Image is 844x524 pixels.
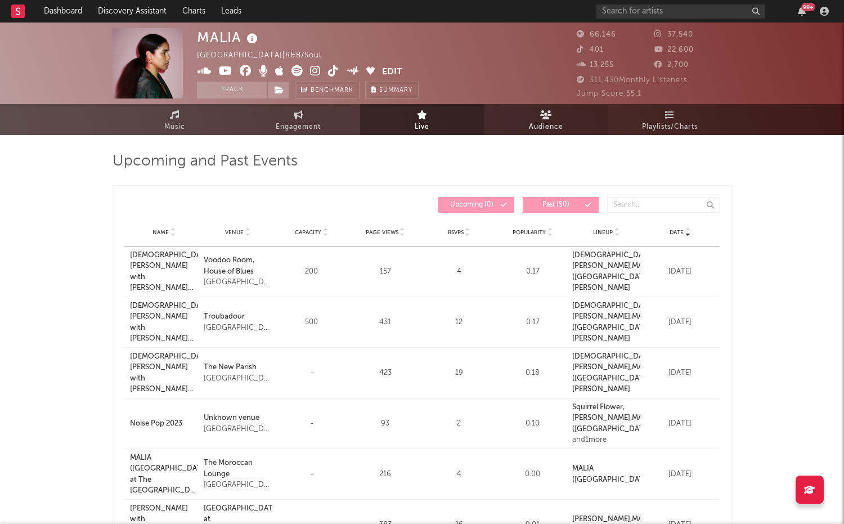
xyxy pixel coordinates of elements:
span: Jump Score: 55.1 [577,90,641,97]
strong: MALIA ([GEOGRAPHIC_DATA]) [572,414,653,433]
a: The New Parish [204,362,272,373]
div: 0.18 [499,368,567,379]
a: MALIA ([GEOGRAPHIC_DATA]), [572,313,654,332]
a: MALIA ([GEOGRAPHIC_DATA]) at The [GEOGRAPHIC_DATA] ([DATE]) [130,453,198,496]
button: Past(50) [523,197,599,213]
a: [DEMOGRAPHIC_DATA][PERSON_NAME] with [PERSON_NAME] ([GEOGRAPHIC_DATA]) and [PERSON_NAME] at [GEOG... [130,250,198,294]
div: 0.10 [499,418,567,429]
div: 12 [425,317,493,328]
span: Summary [379,87,412,93]
div: 157 [351,266,419,277]
span: 401 [577,46,604,53]
strong: [DEMOGRAPHIC_DATA][PERSON_NAME] , [572,353,654,371]
a: [PERSON_NAME] [572,386,630,393]
a: MALIA ([GEOGRAPHIC_DATA]), [572,364,654,382]
span: Page Views [366,229,398,236]
a: Squirrel Flower, [572,404,625,411]
input: Search... [607,197,720,213]
div: [DATE] [646,266,714,277]
a: Troubadour [204,311,272,323]
span: Past ( 50 ) [530,201,582,208]
a: Unknown venue [204,413,272,424]
button: Track [197,82,267,98]
div: 431 [351,317,419,328]
a: [PERSON_NAME] [572,335,630,342]
a: Noise Pop 2023 [130,418,198,429]
a: Audience [484,104,608,135]
span: Name [152,229,169,236]
strong: [DEMOGRAPHIC_DATA][PERSON_NAME] , [572,302,654,321]
span: Capacity [295,229,321,236]
div: , and 1 more [572,402,640,446]
strong: MALIA ([GEOGRAPHIC_DATA]) , [572,313,654,332]
span: 2,700 [654,61,689,69]
span: Benchmark [311,84,353,97]
a: [PERSON_NAME], [572,516,632,523]
div: 0.17 [499,266,567,277]
div: [GEOGRAPHIC_DATA] ([GEOGRAPHIC_DATA]), [GEOGRAPHIC_DATA], [GEOGRAPHIC_DATA] [204,480,272,491]
span: 311,430 Monthly Listeners [577,77,688,84]
div: Voodoo Room, House of Blues [204,255,272,277]
div: 2 [425,418,493,429]
div: [DATE] [646,368,714,379]
button: Edit [382,65,402,79]
div: [DATE] [646,469,714,480]
a: Benchmark [295,82,360,98]
span: Upcoming and Past Events [113,155,298,168]
a: [PERSON_NAME], [572,414,632,422]
strong: [PERSON_NAME] , [572,414,632,422]
div: 500 [277,317,345,328]
div: [DATE] [646,317,714,328]
a: MALIA ([GEOGRAPHIC_DATA]), [572,262,654,281]
strong: [DEMOGRAPHIC_DATA][PERSON_NAME] , [572,252,654,270]
strong: [PERSON_NAME] , [572,516,632,523]
div: 4 [425,469,493,480]
a: [DEMOGRAPHIC_DATA][PERSON_NAME], [572,252,654,270]
span: Popularity [513,229,546,236]
span: Upcoming ( 0 ) [446,201,497,208]
span: Engagement [276,120,321,134]
div: [GEOGRAPHIC_DATA] | R&B/Soul [197,49,334,62]
span: Audience [529,120,563,134]
button: 99+ [798,7,806,16]
div: - [277,418,345,429]
strong: MALIA ([GEOGRAPHIC_DATA]) , [572,262,654,281]
div: 423 [351,368,419,379]
span: Live [415,120,429,134]
a: Music [113,104,236,135]
span: Music [164,120,185,134]
span: Playlists/Charts [642,120,698,134]
div: - [277,469,345,480]
div: - [277,368,345,379]
div: 93 [351,418,419,429]
a: Playlists/Charts [608,104,731,135]
a: The Moroccan Lounge [204,458,272,480]
span: Venue [225,229,244,236]
div: 99 + [801,3,815,11]
span: 22,600 [654,46,694,53]
div: [GEOGRAPHIC_DATA], [GEOGRAPHIC_DATA], [GEOGRAPHIC_DATA] [204,323,272,334]
a: [DEMOGRAPHIC_DATA][PERSON_NAME], [572,302,654,321]
div: 0.00 [499,469,567,480]
strong: Squirrel Flower , [572,404,625,411]
a: [PERSON_NAME] [572,284,630,292]
div: MALIA [197,28,261,47]
a: MALIA ([GEOGRAPHIC_DATA]) [572,465,653,483]
span: Lineup [593,229,613,236]
div: [GEOGRAPHIC_DATA], [GEOGRAPHIC_DATA], [GEOGRAPHIC_DATA] [204,424,272,435]
div: [GEOGRAPHIC_DATA], [GEOGRAPHIC_DATA], [GEOGRAPHIC_DATA] [204,373,272,384]
a: [DEMOGRAPHIC_DATA][PERSON_NAME] with [PERSON_NAME] ([GEOGRAPHIC_DATA]) and [PERSON_NAME] at The [... [130,351,198,395]
span: 66,146 [577,31,616,38]
span: 37,540 [654,31,693,38]
strong: MALIA ([GEOGRAPHIC_DATA]) , [572,364,654,382]
button: Summary [365,82,419,98]
div: 216 [351,469,419,480]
